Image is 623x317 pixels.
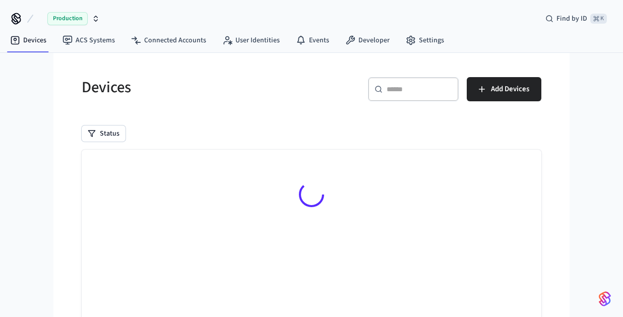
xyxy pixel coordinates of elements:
[599,291,611,307] img: SeamLogoGradient.69752ec5.svg
[288,31,337,49] a: Events
[54,31,123,49] a: ACS Systems
[2,31,54,49] a: Devices
[214,31,288,49] a: User Identities
[398,31,452,49] a: Settings
[537,10,615,28] div: Find by ID⌘ K
[556,14,587,24] span: Find by ID
[337,31,398,49] a: Developer
[467,77,541,101] button: Add Devices
[590,14,607,24] span: ⌘ K
[47,12,88,25] span: Production
[82,125,126,142] button: Status
[82,77,305,98] h5: Devices
[491,83,529,96] span: Add Devices
[123,31,214,49] a: Connected Accounts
